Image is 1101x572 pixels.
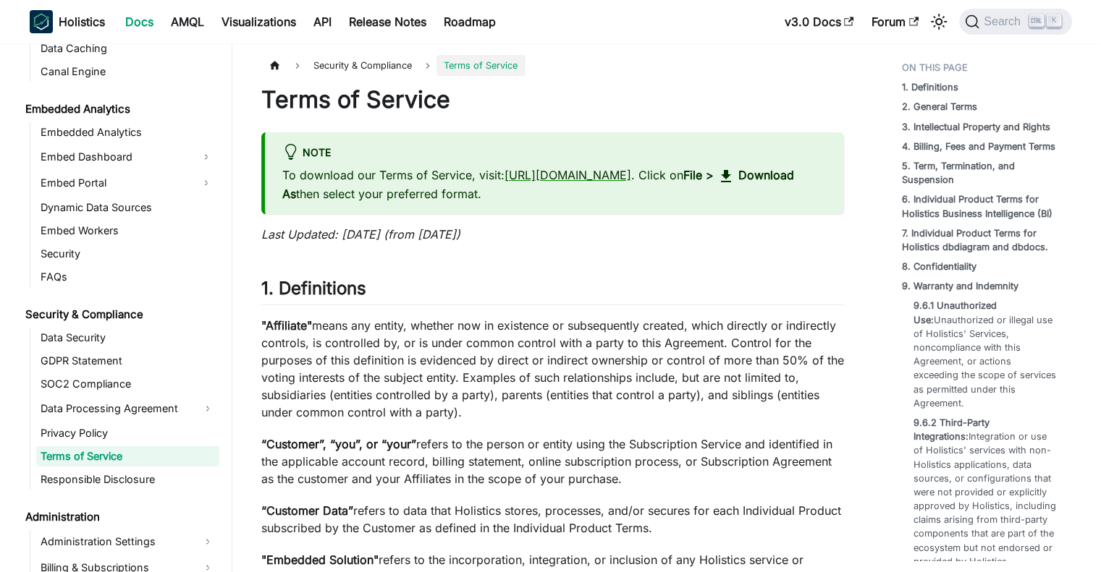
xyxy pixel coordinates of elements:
a: Forum [863,10,927,33]
a: Embed Workers [36,221,219,241]
a: 3. Intellectual Property and Rights [902,120,1050,134]
strong: 3. Intellectual Property and Rights [902,121,1050,132]
p: means any entity, whether now in existence or subsequently created, which directly or indirectly ... [261,317,844,421]
a: 9.6.1 Unauthorized Use:Unauthorized or illegal use of Holistics' Services, noncompliance with thi... [914,299,1058,410]
a: Data Processing Agreement [36,397,219,420]
a: 2. General Terms [902,100,977,114]
a: 4. Billing, Fees and Payment Terms [902,140,1055,153]
a: 9.6.2 Third-Party Integrations:Integration or use of Holistics' services with non-Holistics appli... [914,416,1058,568]
span: download [717,168,735,185]
a: 6. Individual Product Terms for Holistics Business Intelligence (BI) [902,192,1063,220]
button: Expand sidebar category 'Embed Dashboard' [193,145,219,168]
b: Holistics [59,13,105,30]
a: GDPR Statement [36,351,219,371]
a: AMQL [162,10,213,33]
a: [URL][DOMAIN_NAME] [505,168,631,182]
a: Administration [21,507,219,527]
strong: 1. Definitions [902,82,958,93]
button: Expand sidebar category 'Embed Portal' [193,171,219,195]
strong: 9.6.1 Unauthorized Use: [914,300,997,325]
a: Administration Settings [36,530,219,553]
a: Data Caching [36,38,219,59]
a: Terms of Service [36,446,219,466]
strong: “Customer Data” [261,503,353,518]
img: Holistics [30,10,53,33]
strong: "Embedded Solution" [261,552,379,567]
p: refers to data that Holistics stores, processes, and/or secures for each Individual Product subsc... [261,502,844,537]
a: Embedded Analytics [21,99,219,119]
a: Docs [117,10,162,33]
a: API [305,10,340,33]
strong: 2. General Terms [902,101,977,112]
div: Note [282,144,827,163]
a: 8. Confidentiality [902,260,976,273]
a: Security [36,244,219,264]
a: v3.0 Docs [776,10,863,33]
strong: 8. Confidentiality [902,261,976,272]
a: HolisticsHolistics [30,10,105,33]
strong: 7. Individual Product Terms for Holistics dbdiagram and dbdocs. [902,228,1048,252]
a: Embed Dashboard [36,145,193,168]
h1: Terms of Service [261,85,844,114]
strong: 6. Individual Product Terms for Holistics Business Intelligence (BI) [902,194,1053,218]
button: Search (Ctrl+K) [959,9,1071,35]
a: Release Notes [340,10,435,33]
a: Data Security [36,328,219,348]
a: Home page [261,55,289,76]
span: Security & Compliance [306,55,419,76]
strong: 1. Definitions [261,278,366,299]
a: Responsible Disclosure [36,469,219,490]
a: 7. Individual Product Terms for Holistics dbdiagram and dbdocs. [902,226,1063,254]
nav: Breadcrumbs [261,55,844,76]
a: Visualizations [213,10,305,33]
a: Roadmap [435,10,505,33]
strong: 9.6.2 Third-Party Integrations: [914,417,990,442]
p: refers to the person or entity using the Subscription Service and identified in the applicable ac... [261,435,844,487]
a: Embed Portal [36,171,193,195]
strong: 9. Warranty and Indemnity [902,281,1018,291]
a: FAQs [36,267,219,287]
span: Search [979,15,1029,28]
a: SOC2 Compliance [36,374,219,394]
a: Canal Engine [36,61,219,82]
em: Last Updated: [DATE] (from [DATE]) [261,227,460,242]
strong: File > [683,168,714,182]
span: Terms of Service [436,55,525,76]
strong: "Affiliate" [261,318,312,333]
button: Switch between dark and light mode (currently light mode) [927,10,950,33]
nav: Docs sidebar [15,43,232,572]
a: Privacy Policy [36,423,219,443]
strong: 4. Billing, Fees and Payment Terms [902,141,1055,152]
p: To download our Terms of Service, visit: . Click on then select your preferred format. [282,166,827,202]
a: Security & Compliance [21,304,219,325]
a: 5. Term, Termination, and Suspension [902,159,1063,187]
a: Dynamic Data Sources [36,197,219,218]
a: 1. Definitions [902,80,958,94]
kbd: K [1047,14,1061,27]
strong: “Customer”, “you”, or “your” [261,437,416,451]
a: 9. Warranty and Indemnity [902,279,1018,293]
a: Embedded Analytics [36,122,219,142]
strong: 5. Term, Termination, and Suspension [902,161,1015,185]
strong: Download As [282,168,794,201]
